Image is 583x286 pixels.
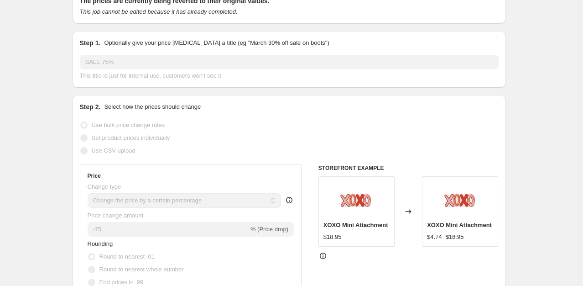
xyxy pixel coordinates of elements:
[92,122,165,128] span: Use bulk price change rules
[427,233,442,242] div: $4.74
[88,240,113,247] span: Rounding
[92,147,135,154] span: Use CSV upload
[323,222,388,228] span: XOXO Mini Attachment
[88,183,121,190] span: Change type
[446,233,464,242] strike: $18.95
[104,102,201,111] p: Select how the prices should change
[80,8,238,15] i: This job cannot be edited because it has already completed.
[99,253,155,260] span: Round to nearest .01
[92,134,170,141] span: Set product prices individually
[99,266,184,273] span: Round to nearest whole number
[323,233,342,242] div: $18.95
[338,181,375,218] img: Untitleddesign_98_80x.jpg
[88,212,144,219] span: Price change amount
[80,102,101,111] h2: Step 2.
[88,222,249,237] input: -15
[285,196,294,205] div: help
[99,279,144,286] span: End prices in .99
[104,38,329,48] p: Optionally give your price [MEDICAL_DATA] a title (eg "March 30% off sale on boots")
[318,164,499,172] h6: STOREFRONT EXAMPLE
[88,172,101,180] h3: Price
[250,226,288,233] span: % (Price drop)
[80,72,221,79] span: This title is just for internal use, customers won't see it
[80,38,101,48] h2: Step 1.
[80,55,499,69] input: 30% off holiday sale
[427,222,492,228] span: XOXO Mini Attachment
[442,181,479,218] img: Untitleddesign_98_80x.jpg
